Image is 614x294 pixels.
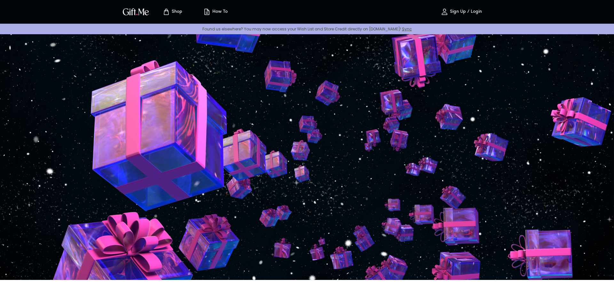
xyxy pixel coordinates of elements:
p: Sign Up / Login [448,9,482,15]
button: Store page [155,2,190,22]
a: Sync [402,26,412,32]
img: GiftMe Logo [122,7,150,16]
p: Shop [170,9,182,15]
button: Sign Up / Login [429,2,493,22]
button: How To [198,2,233,22]
img: how-to.svg [203,8,211,16]
button: GiftMe Logo [121,8,151,16]
p: How To [211,9,228,15]
p: Found us elsewhere? You may now access your Wish List and Store Credit directly on [DOMAIN_NAME]! [5,26,609,32]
